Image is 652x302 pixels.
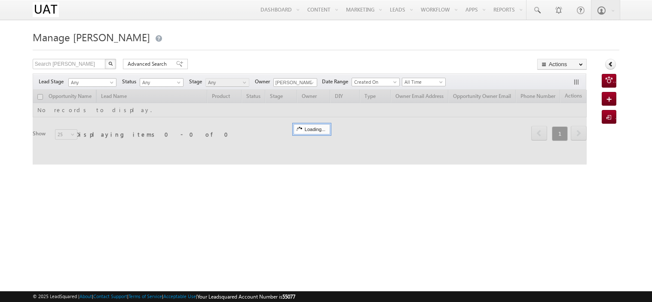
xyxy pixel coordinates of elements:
span: Any [69,79,113,86]
a: About [80,293,92,299]
span: Manage [PERSON_NAME] [33,30,150,44]
img: Custom Logo [33,2,59,17]
span: Advanced Search [128,60,169,68]
span: Date Range [322,78,352,85]
a: Created On [352,78,400,86]
a: Any [140,78,184,87]
span: Your Leadsquared Account Number is [197,293,295,300]
span: All Time [402,78,443,86]
a: Terms of Service [129,293,162,299]
span: Any [206,79,247,86]
span: Owner [255,78,273,85]
a: Any [68,78,116,87]
span: 55077 [282,293,295,300]
span: Status [122,78,140,85]
span: Stage [189,78,205,85]
span: Created On [352,78,397,86]
a: Show All Items [306,79,316,87]
a: Any [205,78,249,87]
a: Contact Support [93,293,127,299]
a: Acceptable Use [163,293,196,299]
input: Type to Search [273,78,317,87]
span: © 2025 LeadSquared | | | | | [33,293,295,301]
span: Any [140,79,181,86]
span: Lead Stage [39,78,67,85]
img: Search [108,61,113,66]
button: Actions [537,59,587,70]
div: Loading... [294,124,330,134]
a: All Time [402,78,446,86]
